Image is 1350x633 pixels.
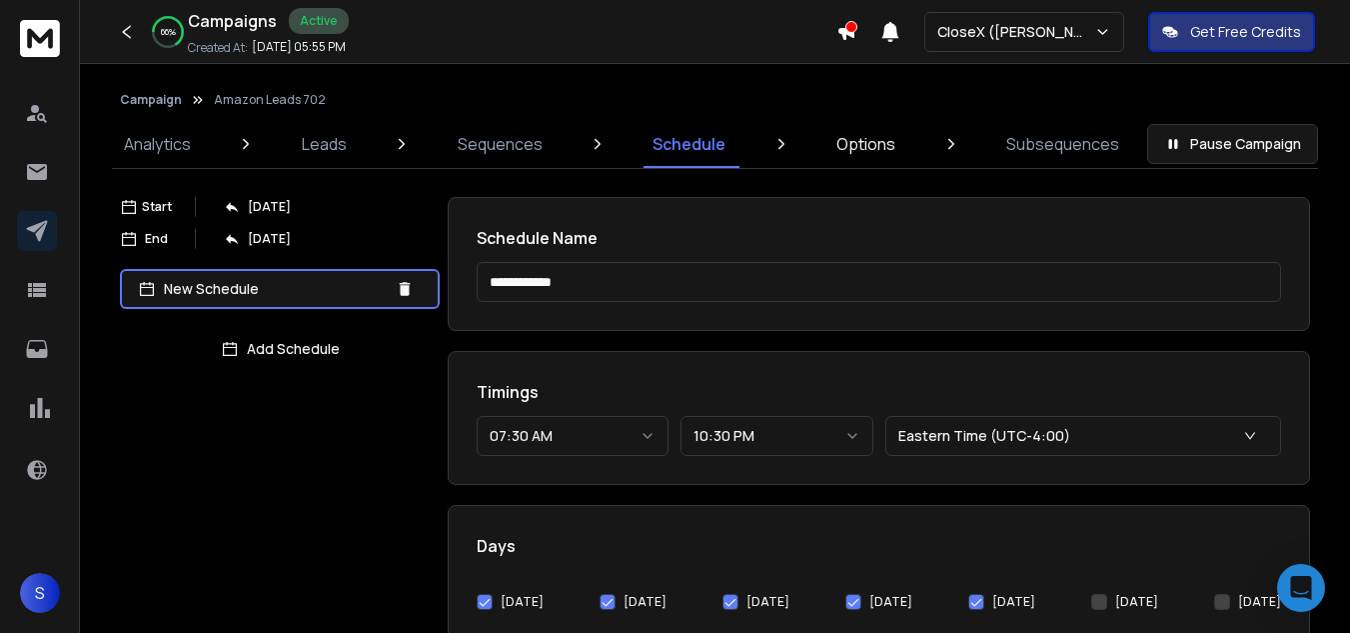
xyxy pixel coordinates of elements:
label: [DATE] [1115,594,1158,610]
label: [DATE] [992,594,1035,610]
p: Schedule [653,132,725,156]
a: Schedule [641,120,737,168]
p: [DATE] [248,199,291,215]
label: [DATE] [746,594,789,610]
div: Active [289,8,349,34]
p: Options [836,132,895,156]
button: S [20,573,60,613]
button: Add Schedule [120,329,440,369]
button: 07:30 AM [477,416,669,456]
p: [DATE] [248,231,291,247]
h1: Campaigns [188,9,277,33]
p: 66 % [161,26,176,38]
a: Options [824,120,907,168]
h1: Days [477,534,1281,558]
p: Sequences [458,132,543,156]
p: Analytics [124,132,191,156]
p: Amazon Leads 702 [214,92,326,108]
p: New Schedule [164,279,388,299]
p: End [145,231,168,247]
p: Subsequences [1006,132,1119,156]
h1: Schedule Name [477,226,1281,250]
label: [DATE] [624,594,667,610]
p: CloseX ([PERSON_NAME]) [937,22,1094,42]
p: Eastern Time (UTC-4:00) [898,426,1078,446]
button: Campaign [120,92,182,108]
p: [DATE] 05:55 PM [252,39,346,55]
h1: Timings [477,380,1281,404]
p: Start [142,199,172,215]
button: Pause Campaign [1147,124,1318,164]
a: Analytics [112,120,203,168]
a: Sequences [446,120,555,168]
label: [DATE] [501,594,544,610]
a: Leads [290,120,359,168]
p: Created At: [188,40,248,56]
button: 10:30 PM [680,416,872,456]
div: Open Intercom Messenger [1277,564,1325,612]
a: Subsequences [994,120,1131,168]
p: Get Free Credits [1190,22,1301,42]
label: [DATE] [1238,594,1281,610]
label: [DATE] [869,594,912,610]
button: Get Free Credits [1148,12,1315,52]
p: Leads [302,132,347,156]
